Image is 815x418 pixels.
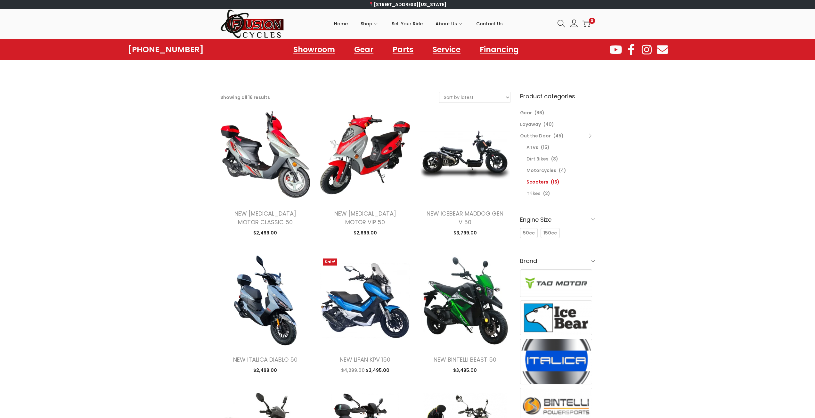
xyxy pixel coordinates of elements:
[334,16,348,32] span: Home
[366,367,389,373] span: 3,495.00
[473,42,525,57] a: Financing
[526,144,538,151] a: ATVs
[253,367,256,373] span: $
[523,230,535,236] span: 50cc
[334,209,396,226] a: NEW [MEDICAL_DATA] MOTOR VIP 50
[541,144,550,151] span: (15)
[354,230,356,236] span: $
[476,16,503,32] span: Contact Us
[369,1,446,8] a: [STREET_ADDRESS][US_STATE]
[348,42,380,57] a: Gear
[520,270,592,296] img: Tao Motor
[361,9,379,38] a: Shop
[543,121,554,127] span: (40)
[341,367,365,373] span: 4,299.00
[436,9,463,38] a: About Us
[526,190,541,197] a: Trikes
[559,167,566,174] span: (4)
[520,110,532,116] a: Gear
[253,230,256,236] span: $
[520,301,592,335] img: Ice Bear
[253,367,277,373] span: 2,499.00
[553,133,564,139] span: (45)
[386,42,420,57] a: Parts
[287,42,525,57] nav: Menu
[526,156,549,162] a: Dirt Bikes
[220,9,284,39] img: Woostify retina logo
[233,356,297,364] a: NEW ITALICA DIABLO 50
[520,212,595,227] h6: Engine Size
[453,230,477,236] span: 3,799.00
[520,133,551,139] a: Out the Door
[427,209,503,226] a: NEW ICEBEAR MADDOG GEN V 50
[476,9,503,38] a: Contact Us
[434,356,496,364] a: NEW BINTELLI BEAST 50
[551,179,559,185] span: (16)
[453,367,477,373] span: 3,495.00
[366,367,369,373] span: $
[287,42,341,57] a: Showroom
[253,230,277,236] span: 2,499.00
[369,2,373,6] img: 📍
[453,230,456,236] span: $
[128,45,204,54] a: [PHONE_NUMBER]
[551,156,558,162] span: (8)
[520,339,592,384] img: Italica Motors
[520,121,541,127] a: Layaway
[436,16,457,32] span: About Us
[392,16,423,32] span: Sell Your Ride
[439,92,510,102] select: Shop order
[520,253,595,268] h6: Brand
[284,9,553,38] nav: Primary navigation
[526,179,548,185] a: Scooters
[526,167,556,174] a: Motorcycles
[340,356,390,364] a: NEW LIFAN KPV 150
[392,9,423,38] a: Sell Your Ride
[453,367,456,373] span: $
[341,367,344,373] span: $
[234,209,296,226] a: NEW [MEDICAL_DATA] MOTOR CLASSIC 50
[583,20,590,28] a: 0
[361,16,372,32] span: Shop
[334,9,348,38] a: Home
[543,190,550,197] span: (2)
[520,92,595,101] h6: Product categories
[220,93,270,102] p: Showing all 16 results
[426,42,467,57] a: Service
[354,230,377,236] span: 2,699.00
[543,230,557,236] span: 150cc
[534,110,544,116] span: (86)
